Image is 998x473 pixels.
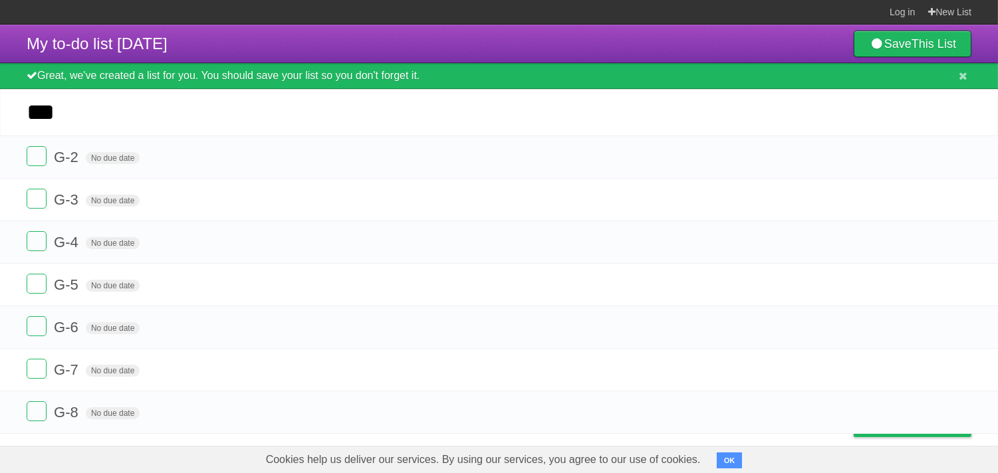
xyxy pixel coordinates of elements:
[27,231,47,251] label: Done
[86,407,140,419] span: No due date
[86,280,140,292] span: No due date
[54,404,82,421] span: G-8
[27,146,47,166] label: Done
[27,316,47,336] label: Done
[27,401,47,421] label: Done
[882,413,965,436] span: Buy me a coffee
[86,237,140,249] span: No due date
[54,361,82,378] span: G-7
[54,319,82,335] span: G-6
[54,149,82,165] span: G-2
[27,274,47,294] label: Done
[86,365,140,377] span: No due date
[912,37,956,50] b: This List
[253,446,714,473] span: Cookies help us deliver our services. By using our services, you agree to our use of cookies.
[54,276,82,293] span: G-5
[54,191,82,208] span: G-3
[27,35,168,52] span: My to-do list [DATE]
[86,152,140,164] span: No due date
[717,452,743,468] button: OK
[86,195,140,207] span: No due date
[854,31,971,57] a: SaveThis List
[86,322,140,334] span: No due date
[27,189,47,209] label: Done
[27,359,47,379] label: Done
[54,234,82,250] span: G-4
